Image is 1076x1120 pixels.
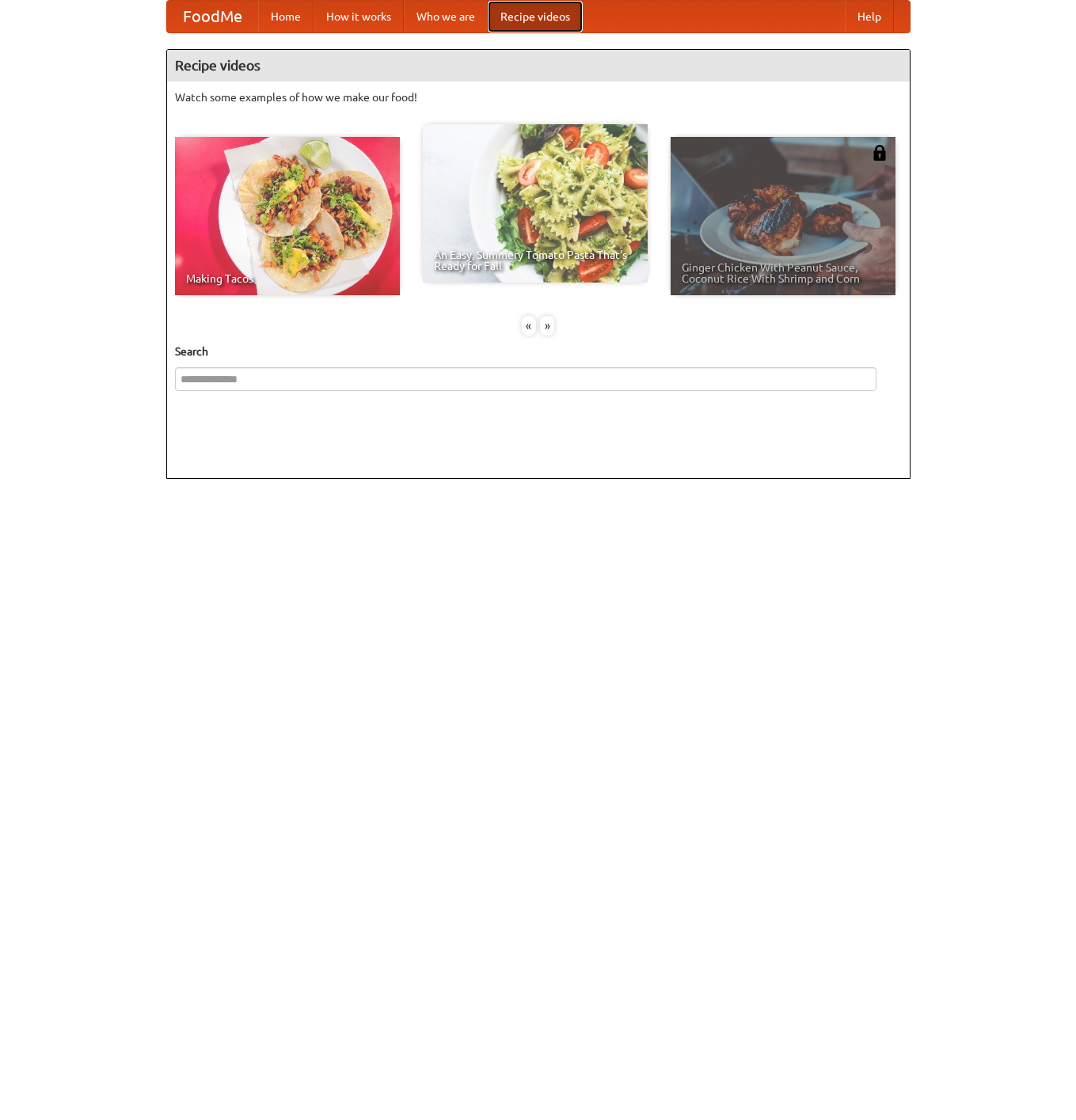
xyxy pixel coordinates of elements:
a: Who we are [404,1,488,32]
a: Help [845,1,894,32]
a: Home [258,1,314,32]
span: Making Tacos [186,273,389,284]
a: An Easy, Summery Tomato Pasta That's Ready for Fall [423,124,648,283]
div: » [540,316,554,336]
h5: Search [175,344,902,359]
p: Watch some examples of how we make our food! [175,89,902,105]
h4: Recipe videos [167,50,910,82]
a: Making Tacos [175,137,400,295]
a: Recipe videos [488,1,583,32]
a: FoodMe [167,1,258,32]
a: How it works [314,1,404,32]
span: An Easy, Summery Tomato Pasta That's Ready for Fall [434,249,637,271]
div: « [522,316,536,336]
img: 483408.png [872,145,888,161]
